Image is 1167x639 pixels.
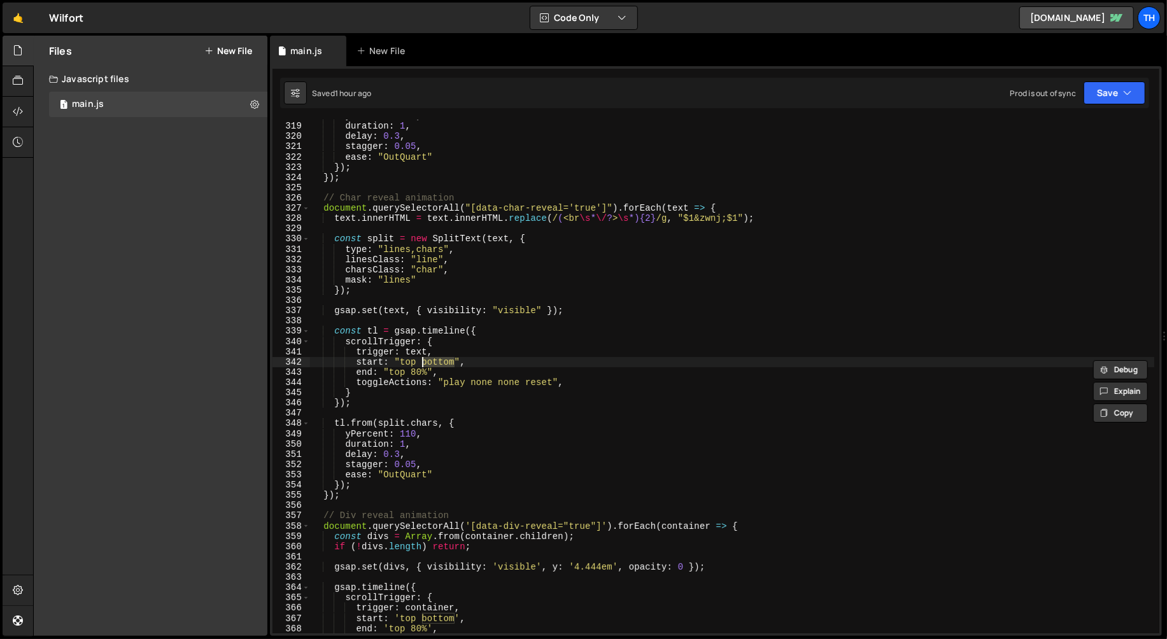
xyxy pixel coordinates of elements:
h2: Files [49,44,72,58]
div: 330 [272,234,310,244]
div: 340 [272,337,310,347]
div: 321 [272,141,310,151]
div: 324 [272,172,310,183]
div: main.js [290,45,322,57]
a: [DOMAIN_NAME] [1019,6,1134,29]
div: 366 [272,603,310,613]
div: 357 [272,510,310,521]
div: 328 [272,213,310,223]
div: 348 [272,418,310,428]
div: 323 [272,162,310,172]
a: Th [1138,6,1161,29]
div: 338 [272,316,310,326]
div: 353 [272,470,310,480]
div: 363 [272,572,310,582]
div: 347 [272,408,310,418]
div: 342 [272,357,310,367]
div: 367 [272,614,310,624]
div: New File [357,45,410,57]
div: 339 [272,326,310,336]
div: 336 [272,295,310,305]
div: 1 hour ago [335,88,372,99]
div: 345 [272,388,310,398]
div: 16468/44594.js [49,92,267,117]
button: Copy [1093,404,1148,423]
div: 361 [272,552,310,562]
div: Wilfort [49,10,83,25]
div: 320 [272,131,310,141]
div: 332 [272,255,310,265]
div: 355 [272,490,310,500]
div: 365 [272,593,310,603]
button: Code Only [530,6,637,29]
span: 1 [60,101,67,111]
div: 358 [272,521,310,531]
div: 331 [272,244,310,255]
div: main.js [72,99,104,110]
div: 362 [272,562,310,572]
div: 333 [272,265,310,275]
a: 🤙 [3,3,34,33]
div: 360 [272,542,310,552]
div: 352 [272,460,310,470]
div: 322 [272,152,310,162]
div: 325 [272,183,310,193]
div: 343 [272,367,310,377]
div: 359 [272,531,310,542]
div: 350 [272,439,310,449]
div: 334 [272,275,310,285]
div: 364 [272,582,310,593]
div: 354 [272,480,310,490]
div: 335 [272,285,310,295]
div: 319 [272,121,310,131]
button: Explain [1093,382,1148,401]
div: 341 [272,347,310,357]
button: New File [204,46,252,56]
div: 326 [272,193,310,203]
div: Prod is out of sync [1010,88,1076,99]
div: Javascript files [34,66,267,92]
div: Saved [312,88,371,99]
button: Debug [1093,360,1148,379]
div: 329 [272,223,310,234]
button: Save [1084,81,1145,104]
div: 327 [272,203,310,213]
div: 368 [272,624,310,634]
div: 351 [272,449,310,460]
div: 344 [272,377,310,388]
div: 346 [272,398,310,408]
div: 356 [272,500,310,510]
div: 337 [272,305,310,316]
div: 349 [272,429,310,439]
